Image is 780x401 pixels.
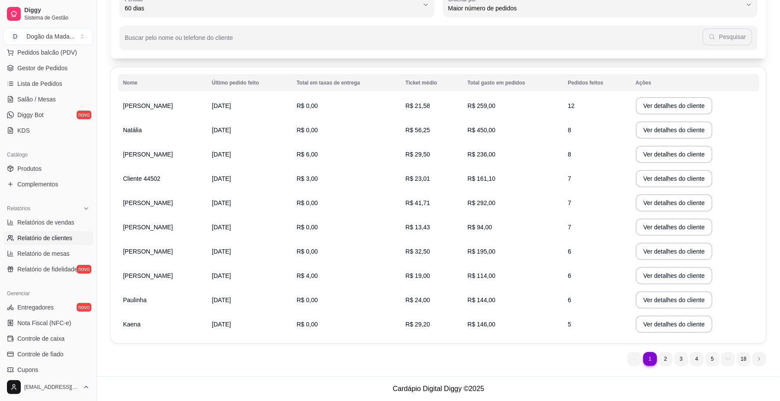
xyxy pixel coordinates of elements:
th: Total gasto em pedidos [463,74,563,91]
li: pagination item 4 [690,352,704,366]
a: Entregadoresnovo [3,300,93,314]
a: Salão / Mesas [3,92,93,106]
span: [PERSON_NAME] [123,199,173,206]
button: Select a team [3,28,93,45]
span: Relatório de clientes [17,234,72,242]
span: Paulinha [123,297,147,303]
span: R$ 21,58 [405,102,430,109]
span: R$ 0,00 [297,224,318,231]
span: 7 [568,224,571,231]
span: 7 [568,199,571,206]
span: Diggy [24,7,90,14]
span: Salão / Mesas [17,95,56,104]
span: Sistema de Gestão [24,14,90,21]
span: R$ 41,71 [405,199,430,206]
span: [DATE] [212,199,231,206]
div: Gerenciar [3,287,93,300]
button: Ver detalhes do cliente [636,170,713,187]
li: next page button [752,352,766,366]
span: R$ 144,00 [468,297,496,303]
th: Pedidos feitos [563,74,630,91]
button: Ver detalhes do cliente [636,316,713,333]
span: [EMAIL_ADDRESS][DOMAIN_NAME] [24,384,79,391]
a: Gestor de Pedidos [3,61,93,75]
th: Ações [631,74,759,91]
a: Relatório de fidelidadenovo [3,262,93,276]
span: R$ 29,20 [405,321,430,328]
span: [DATE] [212,321,231,328]
span: 12 [568,102,575,109]
span: [DATE] [212,151,231,158]
span: [DATE] [212,272,231,279]
span: Natália [123,127,142,134]
a: Complementos [3,177,93,191]
a: Controle de caixa [3,332,93,346]
span: D [11,32,19,41]
span: [PERSON_NAME] [123,224,173,231]
div: Catálogo [3,148,93,162]
a: DiggySistema de Gestão [3,3,93,24]
span: Controle de caixa [17,334,65,343]
span: 6 [568,297,571,303]
span: Gestor de Pedidos [17,64,68,72]
span: Pedidos balcão (PDV) [17,48,77,57]
span: Diggy Bot [17,111,44,119]
span: R$ 19,00 [405,272,430,279]
span: Relatório de fidelidade [17,265,78,274]
span: R$ 259,00 [468,102,496,109]
span: R$ 3,00 [297,175,318,182]
span: [PERSON_NAME] [123,102,173,109]
span: R$ 23,01 [405,175,430,182]
footer: Cardápio Digital Diggy © 2025 [97,376,780,401]
button: Ver detalhes do cliente [636,291,713,309]
span: Kaena [123,321,140,328]
span: 7 [568,175,571,182]
span: R$ 0,00 [297,199,318,206]
span: R$ 292,00 [468,199,496,206]
li: pagination item 1 active [643,352,657,366]
span: R$ 236,00 [468,151,496,158]
span: R$ 146,00 [468,321,496,328]
span: [DATE] [212,297,231,303]
li: pagination item 5 [706,352,719,366]
span: 8 [568,151,571,158]
span: R$ 195,00 [468,248,496,255]
a: Relatório de clientes [3,231,93,245]
span: 60 dias [125,4,419,13]
span: R$ 6,00 [297,151,318,158]
span: Produtos [17,164,42,173]
a: Relatório de mesas [3,247,93,261]
span: 5 [568,321,571,328]
span: R$ 32,50 [405,248,430,255]
span: Relatórios [7,205,30,212]
input: Buscar pelo nome ou telefone do cliente [125,37,702,46]
span: [PERSON_NAME] [123,151,173,158]
li: pagination item 18 [737,352,751,366]
th: Ticket médio [400,74,462,91]
span: 8 [568,127,571,134]
span: KDS [17,126,30,135]
a: KDS [3,124,93,137]
span: R$ 29,50 [405,151,430,158]
span: 6 [568,248,571,255]
span: Relatórios de vendas [17,218,74,227]
a: Diggy Botnovo [3,108,93,122]
span: R$ 0,00 [297,248,318,255]
span: [DATE] [212,224,231,231]
span: Entregadores [17,303,54,312]
button: Ver detalhes do cliente [636,243,713,260]
span: R$ 161,10 [468,175,496,182]
a: Lista de Pedidos [3,77,93,91]
a: Controle de fiado [3,347,93,361]
span: R$ 0,00 [297,321,318,328]
span: R$ 4,00 [297,272,318,279]
span: [DATE] [212,175,231,182]
a: Relatórios de vendas [3,215,93,229]
span: [DATE] [212,127,231,134]
button: Ver detalhes do cliente [636,218,713,236]
span: Complementos [17,180,58,189]
button: Ver detalhes do cliente [636,121,713,139]
button: Pedidos balcão (PDV) [3,46,93,59]
span: Cliente 44502 [123,175,160,182]
th: Total em taxas de entrega [291,74,400,91]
